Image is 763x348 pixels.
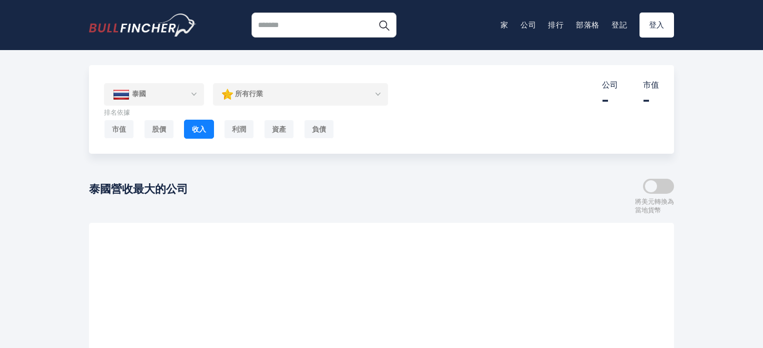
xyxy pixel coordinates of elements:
[132,89,146,99] font: 泰國
[635,205,661,215] font: 當地貨幣
[112,124,126,134] font: 市值
[371,13,396,38] button: 搜尋
[104,108,130,117] font: 排名依據
[500,20,508,30] a: 家
[643,93,650,109] font: -
[192,124,206,134] font: 收入
[649,20,665,30] font: 登入
[548,20,564,30] a: 排行
[576,20,599,30] a: 部落格
[89,14,196,37] a: 前往首頁
[520,20,536,30] a: 公司
[611,20,627,30] a: 登記
[312,124,326,134] font: 負債
[272,124,286,134] font: 資產
[89,14,196,37] img: 紅腹灰雀徽標
[602,93,609,109] font: -
[152,124,166,134] font: 股價
[635,197,674,206] font: 將美元轉換為
[232,124,246,134] font: 利潤
[643,79,659,91] font: 市值
[639,13,674,38] a: 登入
[602,79,618,91] font: 公司
[235,89,263,99] font: 所有行業
[89,181,188,197] font: 泰國營收最大的公司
